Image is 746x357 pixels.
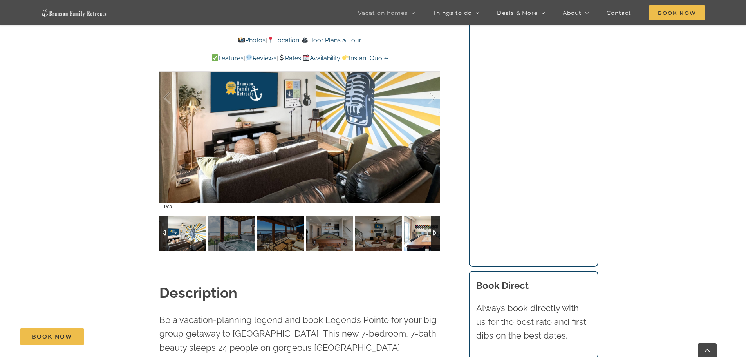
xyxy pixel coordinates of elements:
a: Availability [303,54,340,62]
p: | | | | [159,53,440,63]
img: 01a-Legends-Pointe-vacation-home-rental-Table-Rock-Lake-copy-scaled.jpg-nggid042397-ngg0dyn-120x9... [355,216,402,251]
a: Features [211,54,244,62]
span: Book Now [32,333,72,340]
img: Branson Family Retreats Logo [41,8,107,17]
span: Things to do [433,10,472,16]
span: Be a vacation-planning legend and book Legends Pointe for your big group getaway to [GEOGRAPHIC_D... [159,315,437,352]
span: Vacation homes [358,10,408,16]
span: Contact [607,10,631,16]
a: Rates [278,54,301,62]
span: Book Now [649,5,705,20]
p: Always book directly with us for the best rate and first dibs on the best dates. [476,301,591,343]
a: Location [267,36,299,44]
img: 📸 [238,37,245,43]
a: Photos [238,36,266,44]
a: Reviews [245,54,276,62]
b: Book Direct [476,280,529,291]
img: 📍 [267,37,274,43]
img: 👉 [342,54,349,61]
img: 🎥 [302,37,308,43]
strong: Description [159,285,237,301]
img: 07f-Legends-Pointe-vacation-home-rental-Table-Rock-Lake-scaled.jpg-nggid042369-ngg0dyn-120x90-00f... [306,216,353,251]
img: 06a-Legends-Pointe-vacation-home-rental-Table-Rock-Lake-copy-scaled.jpg-nggid042365-ngg0dyn-120x9... [159,216,206,251]
img: Legends-Pointe-vacation-home-rental-Table-Rock-Lake-hot-tub-2001-scaled.jpg-nggid042698-ngg0dyn-1... [208,216,255,251]
img: 📆 [303,54,309,61]
a: Instant Quote [342,54,388,62]
span: About [563,10,582,16]
img: 💬 [246,54,252,61]
a: Floor Plans & Tour [301,36,361,44]
img: Legends-Pointe-vacation-rental-Table-Rock-Lake-1020-scaled.jpg-nggid042311-ngg0dyn-120x90-00f0w01... [257,216,304,251]
a: Book Now [20,328,84,345]
span: Deals & More [497,10,538,16]
img: 02d-Legends-Pointe-vacation-home-rental-Table-Rock-Lake-scaled.jpg-nggid042356-ngg0dyn-120x90-00f... [404,216,451,251]
img: ✅ [212,54,218,61]
img: 💲 [278,54,285,61]
p: | | [159,35,440,45]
